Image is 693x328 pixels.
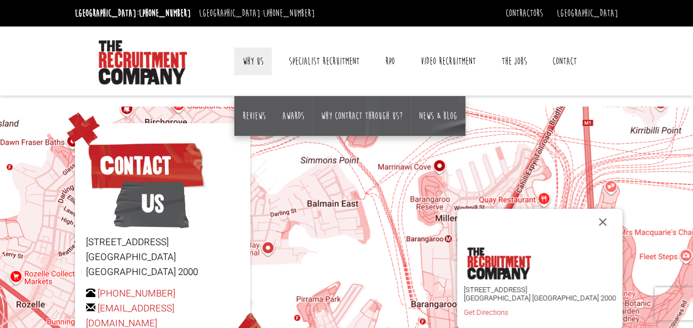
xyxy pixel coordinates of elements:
[589,209,616,235] button: Close
[196,4,318,22] li: [GEOGRAPHIC_DATA]:
[86,138,206,193] span: Contact
[281,47,368,75] a: Specialist Recruitment
[464,308,508,316] a: Get Directions
[493,47,535,75] a: The Jobs
[419,110,457,122] a: News & Blog
[99,40,187,84] img: The Recruitment Company
[506,7,543,19] a: Contractors
[466,247,530,279] img: the-recruitment-company.png
[464,285,616,302] p: [STREET_ADDRESS] [GEOGRAPHIC_DATA] [GEOGRAPHIC_DATA] 2000
[544,47,585,75] a: Contact
[557,7,618,19] a: [GEOGRAPHIC_DATA]
[234,47,272,75] a: Why Us
[243,110,266,122] a: Reviews
[263,7,315,19] a: [PHONE_NUMBER]
[86,235,239,280] p: [STREET_ADDRESS] [GEOGRAPHIC_DATA] [GEOGRAPHIC_DATA] 2000
[321,110,402,122] a: Why contract through us?
[114,176,189,231] span: Us
[377,47,403,75] a: RPO
[412,47,484,75] a: Video Recruitment
[98,287,175,300] a: [PHONE_NUMBER]
[282,110,304,122] a: Awards
[72,4,194,22] li: [GEOGRAPHIC_DATA]:
[139,7,191,19] a: [PHONE_NUMBER]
